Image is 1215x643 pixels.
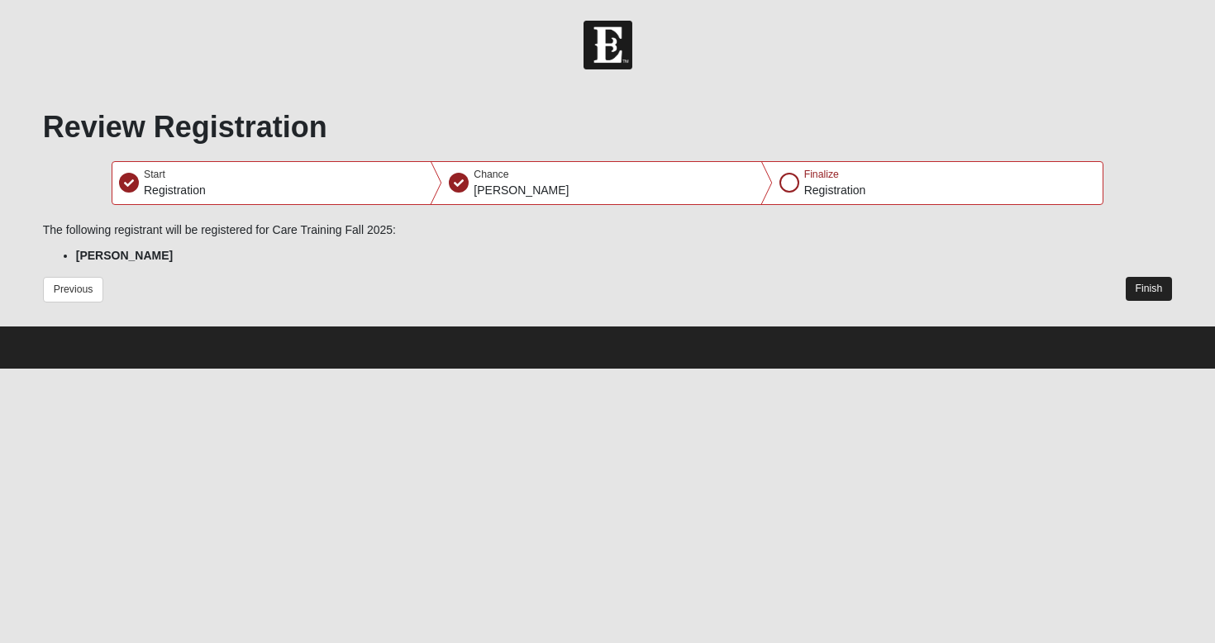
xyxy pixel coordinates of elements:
[144,169,165,180] span: Start
[804,182,866,199] p: Registration
[474,182,569,199] p: [PERSON_NAME]
[43,109,1173,145] h1: Review Registration
[43,221,1173,239] p: The following registrant will be registered for Care Training Fall 2025:
[804,169,839,180] span: Finalize
[43,277,104,302] button: Previous
[144,182,206,199] p: Registration
[76,249,173,262] strong: [PERSON_NAME]
[1126,277,1173,301] button: Finish
[584,21,632,69] img: Church of Eleven22 Logo
[474,169,508,180] span: Chance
